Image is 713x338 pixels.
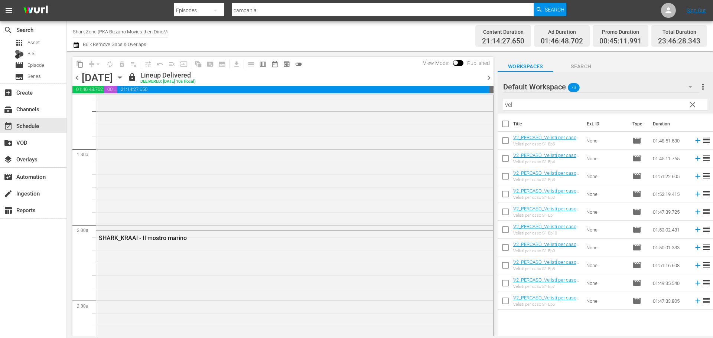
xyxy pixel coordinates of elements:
span: Episode [632,154,641,163]
span: 73 [568,80,580,95]
span: reorder [702,171,711,180]
span: Episode [632,172,641,181]
span: 01:46:48.702 [541,37,583,46]
span: Episode [632,136,641,145]
div: Velisti per caso S1 Ep5 [513,142,580,147]
div: [DATE] [82,72,113,84]
div: Total Duration [658,27,700,37]
a: V2_PERCASO_Velisti per caso S1 Ep10 [513,224,579,235]
span: Ingestion [4,189,13,198]
span: chevron_right [484,73,494,82]
span: 23:46:28.343 [658,37,700,46]
div: Velisti per caso S1 Ep8 [513,266,580,271]
span: Series [15,72,24,81]
span: reorder [702,243,711,252]
span: 00:45:11.991 [104,86,117,93]
svg: Add to Schedule [694,190,702,198]
span: reorder [702,136,711,145]
span: Revert to Primary Episode [154,58,166,70]
span: Asset [15,38,24,47]
td: 01:45:11.765 [650,150,691,167]
button: clear [686,98,698,110]
span: 00:45:11.991 [599,37,642,46]
a: V2_PERCASO_Velisti per caso S1 Ep6 [513,295,579,306]
td: 01:52:19.415 [650,185,691,203]
span: Week Calendar View [257,58,269,70]
span: 21:14:27.650 [117,86,489,93]
span: Episode [632,296,641,305]
td: None [583,292,629,310]
span: more_vert [699,82,707,91]
span: reorder [702,296,711,305]
div: Velisti per caso S1 Ep7 [513,284,580,289]
span: reorder [702,278,711,287]
a: V2_PERCASO_Velisti per caso S1 Ep9 [513,242,579,253]
td: 01:53:02.481 [650,221,691,239]
span: Episode [632,207,641,216]
a: V2_PERCASO_Velisti per caso S1 Ep7 [513,277,579,288]
div: Lineup Delivered [140,71,196,79]
td: None [583,256,629,274]
span: Reports [4,206,13,215]
span: Search [553,62,609,71]
span: Overlays [4,155,13,164]
span: lock [128,73,137,82]
button: more_vert [699,78,707,96]
td: None [583,221,629,239]
span: Toggle to switch from Published to Draft view. [453,60,458,65]
div: Promo Duration [599,27,642,37]
span: Remove Gaps & Overlaps [86,58,104,70]
span: Month Calendar View [269,58,281,70]
div: Velisti per caso S1 Ep4 [513,160,580,164]
span: reorder [702,154,711,163]
span: 21:14:27.650 [482,37,524,46]
span: Asset [27,39,40,46]
span: calendar_view_week_outlined [259,60,267,68]
td: None [583,239,629,256]
span: toggle_off [295,60,302,68]
svg: Add to Schedule [694,279,702,287]
div: Velisti per caso S1 Ep1 [513,213,580,218]
a: V2_PERCASO_Velisti per caso S1 Ep4 [513,152,579,164]
th: Type [628,114,648,134]
span: reorder [702,225,711,234]
span: Create Search Block [204,58,216,70]
td: None [583,167,629,185]
td: 01:50:01.333 [650,239,691,256]
td: 01:51:16.608 [650,256,691,274]
span: Search [4,26,13,35]
a: V2_PERCASO_Velisti per caso S1 Ep2 [513,188,579,199]
span: Episode [632,243,641,252]
div: SHARK_KRAA! - Il mostro marino [99,234,450,242]
svg: Add to Schedule [694,297,702,305]
svg: Add to Schedule [694,154,702,163]
div: Velisti per caso S1 Ep10 [513,231,580,236]
span: 00:13:31.657 [489,86,494,93]
span: chevron_left [72,73,82,82]
div: Velisti per caso S1 Ep2 [513,195,580,200]
span: VOD [4,138,13,147]
td: 01:49:35.540 [650,274,691,292]
span: Bulk Remove Gaps & Overlaps [82,42,146,47]
span: Episode [15,61,24,70]
div: Velisti per caso S1 Ep3 [513,177,580,182]
td: 01:48:51.530 [650,132,691,150]
th: Duration [648,114,693,134]
div: Bits [15,50,24,59]
span: preview_outlined [283,60,290,68]
span: Series [27,73,41,80]
span: Search [545,3,564,16]
td: None [583,150,629,167]
td: None [583,185,629,203]
span: date_range_outlined [271,60,279,68]
td: None [583,203,629,221]
div: Ad Duration [541,27,583,37]
span: Episode [632,190,641,198]
a: V2_PERCASO_Velisti per caso S1 Ep5 [513,135,579,146]
span: Automation [4,173,13,181]
img: ans4CAIJ8jUAAAAAAAAAAAAAAAAAAAAAAAAgQb4GAAAAAAAAAAAAAAAAAAAAAAAAJMjXAAAAAAAAAAAAAAAAAAAAAAAAgAT5G... [18,2,53,19]
span: Bits [27,50,36,58]
a: V2_PERCASO_Velisti per caso S1 Ep1 [513,206,579,217]
div: Content Duration [482,27,524,37]
span: Channels [4,105,13,114]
